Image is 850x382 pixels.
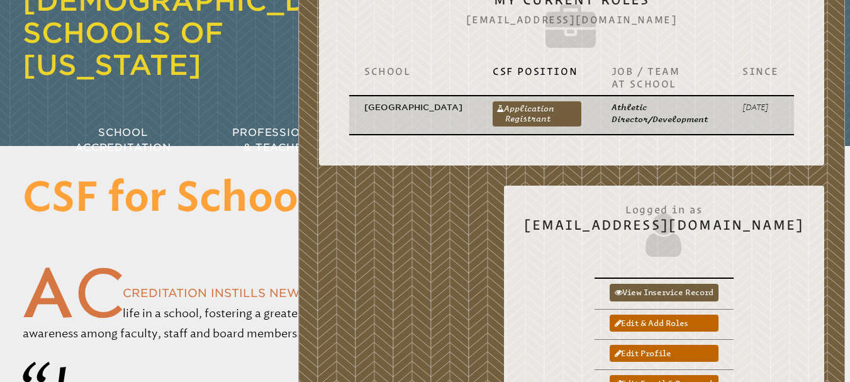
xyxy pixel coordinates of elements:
p: ccreditation instills new life in a school, fostering a greater awareness among faculty, staff an... [23,263,310,344]
p: CSF Position [493,65,581,77]
span: Professional Development & Teacher Certification [232,126,416,154]
p: Athletic Director/Development [612,101,712,126]
span: Logged in as [524,197,804,217]
h2: [EMAIL_ADDRESS][DOMAIN_NAME] [524,197,804,260]
p: Job / Team at School [612,65,712,90]
a: Edit & add roles [610,315,719,332]
p: Since [742,65,779,77]
p: [DATE] [742,101,779,113]
h1: CSF for School Accreditation [23,176,828,223]
span: A [23,269,73,317]
p: School [364,65,462,77]
a: View inservice record [610,284,719,301]
p: [GEOGRAPHIC_DATA] [364,101,462,113]
span: School Accreditation [75,126,171,154]
a: Application Registrant [493,101,581,126]
a: Edit profile [610,345,719,362]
